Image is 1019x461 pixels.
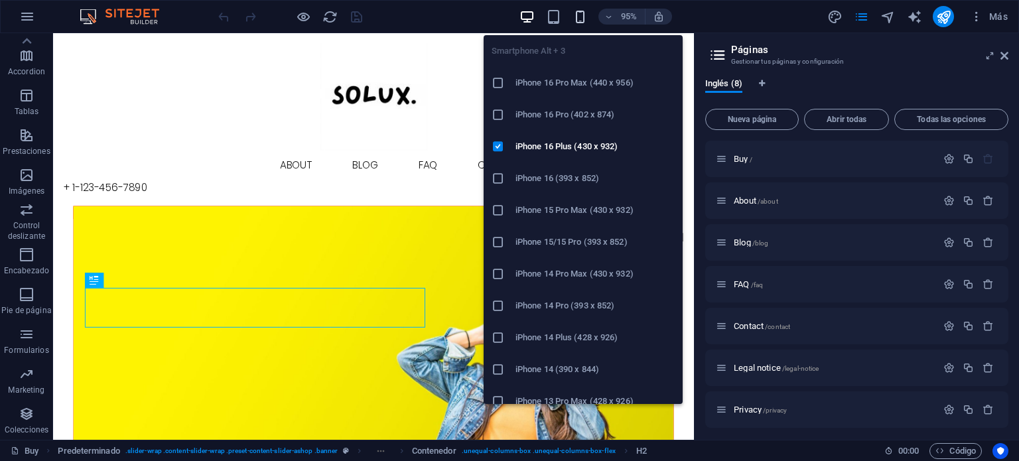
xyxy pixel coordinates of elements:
[15,106,39,117] p: Tablas
[730,280,937,289] div: FAQ/faq
[8,385,44,395] p: Marketing
[730,238,937,247] div: Blog/blog
[515,75,675,91] h6: iPhone 16 Pro Max (440 x 956)
[322,9,338,25] button: reload
[11,443,38,459] a: Haz clic para cancelar la selección y doble clic para abrir páginas
[963,237,974,248] div: Duplicar
[906,9,922,25] button: text_generator
[515,298,675,314] h6: iPhone 14 Pro (393 x 852)
[711,115,793,123] span: Nueva página
[734,363,819,373] span: Haz clic para abrir la página
[983,404,994,415] div: Eliminar
[515,393,675,409] h6: iPhone 13 Pro Max (428 x 926)
[705,76,742,94] span: Inglés (8)
[515,234,675,250] h6: iPhone 15/15 Pro (393 x 852)
[730,196,937,205] div: About/about
[730,155,937,163] div: Buy/
[462,443,616,459] span: . unequal-columns-box .unequal-columns-box-flex
[827,9,843,25] i: Diseño (Ctrl+Alt+Y)
[734,321,790,331] span: Haz clic para abrir la página
[730,405,937,414] div: Privacy/privacy
[983,153,994,165] div: La página principal no puede eliminarse
[3,146,50,157] p: Prestaciones
[734,196,778,206] span: Haz clic para abrir la página
[4,345,48,356] p: Formularios
[752,239,769,247] span: /blog
[943,237,955,248] div: Configuración
[8,66,45,77] p: Accordion
[734,237,768,247] span: Haz clic para abrir la página
[515,330,675,346] h6: iPhone 14 Plus (428 x 926)
[943,195,955,206] div: Configuración
[880,9,896,25] i: Navegador
[963,362,974,373] div: Duplicar
[515,107,675,123] h6: iPhone 16 Pro (402 x 874)
[983,362,994,373] div: Eliminar
[782,365,819,372] span: /legal-notice
[963,279,974,290] div: Duplicar
[965,6,1013,27] button: Más
[900,115,1002,123] span: Todas las opciones
[705,78,1008,103] div: Pestañas de idiomas
[598,9,645,25] button: 95%
[810,115,883,123] span: Abrir todas
[936,9,951,25] i: Publicar
[730,363,937,372] div: Legal notice/legal-notice
[880,9,896,25] button: navigator
[58,443,647,459] nav: breadcrumb
[515,266,675,282] h6: iPhone 14 Pro Max (430 x 932)
[731,56,982,68] h3: Gestionar tus páginas y configuración
[963,404,974,415] div: Duplicar
[907,9,922,25] i: AI Writer
[125,443,338,459] span: . slider-wrap .content-slider-wrap .preset-content-slider-ashop .banner
[412,443,456,459] span: Contenedor
[515,362,675,377] h6: iPhone 14 (390 x 844)
[943,153,955,165] div: Configuración
[734,279,763,289] span: Haz clic para abrir la página
[963,320,974,332] div: Duplicar
[983,279,994,290] div: Eliminar
[758,198,778,205] span: /about
[963,195,974,206] div: Duplicar
[618,9,640,25] h6: 95%
[515,170,675,186] h6: iPhone 16 (393 x 852)
[943,320,955,332] div: Configuración
[636,443,647,459] span: Haz clic para seleccionar y doble clic para editar
[76,9,176,25] img: Editor Logo
[734,405,787,415] span: Haz clic para abrir la página
[730,322,937,330] div: Contact/contact
[854,9,869,25] i: Páginas (Ctrl+Alt+S)
[908,446,910,456] span: :
[750,156,752,163] span: /
[765,323,790,330] span: /contact
[898,443,919,459] span: 00 00
[653,11,665,23] i: Al redimensionar, ajustar el nivel de zoom automáticamente para ajustarse al dispositivo elegido.
[963,153,974,165] div: Duplicar
[894,109,1008,130] button: Todas las opciones
[827,9,843,25] button: design
[9,186,44,196] p: Imágenes
[935,443,976,459] span: Código
[731,44,1008,56] h2: Páginas
[992,443,1008,459] button: Usercentrics
[1,305,51,316] p: Pie de página
[804,109,889,130] button: Abrir todas
[705,109,799,130] button: Nueva página
[983,195,994,206] div: Eliminar
[983,320,994,332] div: Eliminar
[933,6,954,27] button: publish
[515,139,675,155] h6: iPhone 16 Plus (430 x 932)
[943,362,955,373] div: Configuración
[5,425,48,435] p: Colecciones
[515,202,675,218] h6: iPhone 15 Pro Max (430 x 932)
[751,281,764,289] span: /faq
[943,404,955,415] div: Configuración
[983,237,994,248] div: Eliminar
[734,154,752,164] span: Haz clic para abrir la página
[4,265,49,276] p: Encabezado
[763,407,787,414] span: /privacy
[929,443,982,459] button: Código
[58,443,119,459] span: Haz clic para seleccionar y doble clic para editar
[884,443,919,459] h6: Tiempo de la sesión
[943,279,955,290] div: Configuración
